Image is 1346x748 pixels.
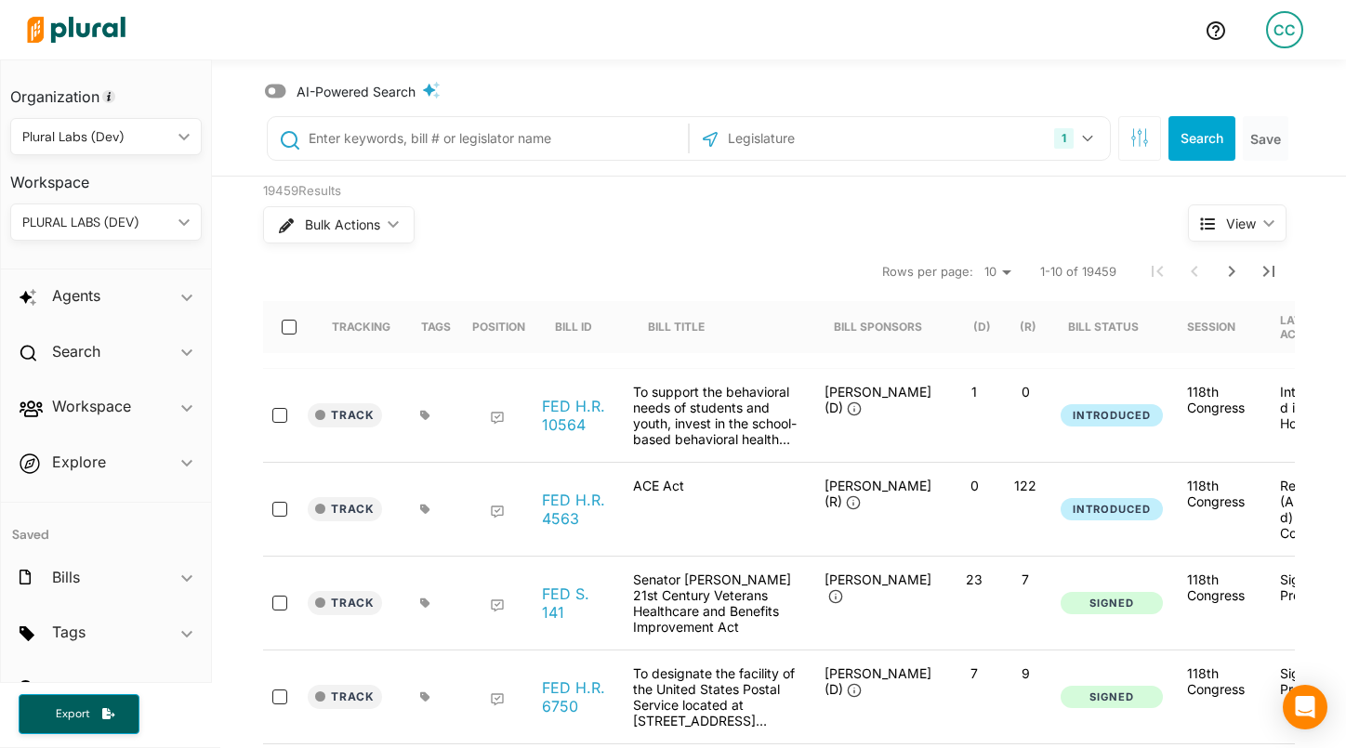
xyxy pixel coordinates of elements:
input: Legislature [726,121,925,156]
h2: Search [52,341,100,361]
span: [PERSON_NAME] (R) [825,478,931,509]
input: Enter keywords, bill # or legislator name [307,121,683,156]
input: select-row-federal-118-hr4563 [272,502,287,517]
button: Track [308,497,382,521]
input: select-row-federal-118-s141 [272,596,287,610]
div: To designate the facility of the United States Postal Service located at [STREET_ADDRESS][PERSON_... [624,665,810,728]
div: Tooltip anchor [100,88,117,105]
span: Rows per page: [882,263,973,282]
h4: Saved [1,503,211,548]
div: Session [1187,301,1252,353]
button: Track [308,591,382,615]
button: Signed [1061,686,1163,709]
div: Tracking [332,320,390,334]
div: Bill ID [555,301,609,353]
span: [PERSON_NAME] (D) [825,665,931,697]
p: 9 [1008,665,1044,681]
a: CC [1251,4,1318,56]
div: Latest Action [1280,301,1343,353]
button: Next Page [1213,253,1250,290]
span: Bulk Actions [305,218,380,231]
button: Save [1243,116,1288,161]
h3: Workspace [10,155,202,196]
div: 19459 Results [263,182,1118,201]
p: 7 [957,665,993,681]
div: ACE Act [624,478,810,541]
div: Bill Title [648,301,721,353]
div: Add Position Statement [490,692,505,707]
span: [PERSON_NAME] [825,571,931,587]
div: Position [472,320,525,334]
button: Track [308,403,382,427]
div: Tags [421,301,451,353]
div: To support the behavioral needs of students and youth, invest in the school-based behavioral heal... [624,384,810,447]
div: Add tags [420,410,430,421]
a: FED S. 141 [542,584,613,622]
span: View [1226,214,1256,233]
h3: Organization [10,70,202,111]
button: First Page [1139,253,1176,290]
p: 1 [957,384,993,400]
div: Session [1187,320,1235,334]
div: (D) [973,301,991,353]
div: Senator [PERSON_NAME] 21st Century Veterans Healthcare and Benefits Improvement Act [624,571,810,635]
div: (D) [973,320,991,334]
div: Bill Title [648,320,705,334]
span: [PERSON_NAME] (D) [825,384,931,415]
button: Search [1168,116,1235,161]
h2: Agents [52,285,100,306]
div: Bill Status [1068,320,1139,334]
input: select-all-rows [282,320,297,335]
div: CC [1266,11,1303,48]
div: 118th Congress [1187,571,1250,603]
div: Bill Status [1068,301,1155,353]
button: Signed [1061,592,1163,615]
button: Introduced [1061,498,1163,521]
a: FED H.R. 4563 [542,491,613,528]
button: Bulk Actions [263,206,415,243]
h2: Bills [52,567,80,587]
div: Bill ID [555,320,592,334]
button: Export [19,694,139,734]
div: Position [472,301,525,353]
div: 118th Congress [1187,665,1250,697]
div: Plural Labs (Dev) [22,127,171,147]
p: 0 [1008,384,1044,400]
h2: Workspace [52,396,131,416]
div: Add Position Statement [490,411,505,426]
div: Bill Sponsors [834,301,922,353]
button: 1 [1047,121,1105,156]
div: PLURAL LABS (DEV) [22,213,171,232]
span: AI-Powered Search [297,82,416,101]
div: Add tags [420,597,430,609]
button: Introduced [1061,404,1163,427]
h2: Tags [52,622,86,642]
div: 118th Congress [1187,384,1250,415]
div: (R) [1020,301,1036,353]
div: Open Intercom Messenger [1283,685,1327,729]
div: Add tags [420,504,430,515]
div: Tracking [332,301,390,353]
button: Track [308,685,382,709]
button: Previous Page [1176,253,1213,290]
p: 122 [1008,478,1044,493]
h2: Searches [52,677,116,698]
p: 0 [957,478,993,493]
p: 23 [957,571,993,587]
h2: Explore [52,452,106,472]
div: 1 [1054,128,1074,149]
span: Export [43,706,102,722]
div: Add tags [420,691,430,702]
a: FED H.R. 10564 [542,397,613,434]
div: Add Position Statement [490,505,505,519]
span: 1-10 of 19459 [1040,263,1116,282]
div: Bill Sponsors [834,320,922,334]
p: 7 [1008,571,1044,587]
input: select-row-federal-118-hr6750 [272,689,287,704]
a: FED H.R. 6750 [542,678,613,715]
div: Latest Action [1280,313,1343,341]
div: (R) [1020,320,1036,334]
div: 118th Congress [1187,478,1250,509]
div: Tags [421,320,451,334]
span: Search Filters [1130,128,1149,144]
